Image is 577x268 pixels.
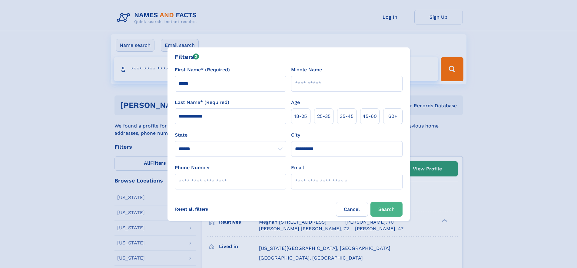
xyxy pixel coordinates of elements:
[370,202,403,217] button: Search
[363,113,377,120] span: 45‑60
[388,113,397,120] span: 60+
[317,113,330,120] span: 25‑35
[175,164,210,171] label: Phone Number
[294,113,307,120] span: 18‑25
[291,164,304,171] label: Email
[291,99,300,106] label: Age
[175,131,286,139] label: State
[175,66,230,73] label: First Name* (Required)
[291,66,322,73] label: Middle Name
[175,52,199,61] div: Filters
[171,202,212,216] label: Reset all filters
[336,202,368,217] label: Cancel
[291,131,300,139] label: City
[175,99,229,106] label: Last Name* (Required)
[340,113,353,120] span: 35‑45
